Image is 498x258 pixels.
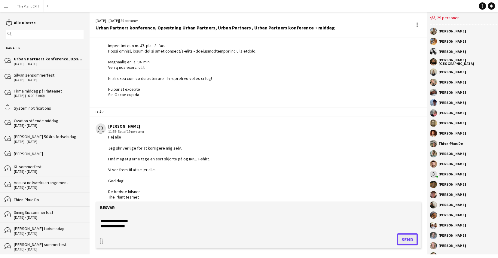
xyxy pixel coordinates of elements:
[438,254,466,258] div: [PERSON_NAME]
[14,164,84,169] div: KL sommerfest
[438,152,466,156] div: [PERSON_NAME]
[438,193,466,196] div: [PERSON_NAME]
[100,205,115,210] label: Besvar
[96,25,335,30] div: Urban Partners konference, Opsætning Urban Partners, Urban Partners , Urban Partners konference +...
[14,105,84,111] div: System notifications
[14,197,84,202] div: Thien-Phuc Do
[438,172,466,176] div: [PERSON_NAME]
[96,18,335,23] div: [DATE] - [DATE] | 29 personer
[14,210,84,215] div: DiningSix sommerfest
[438,80,466,84] div: [PERSON_NAME]
[438,223,466,227] div: [PERSON_NAME]
[438,111,466,115] div: [PERSON_NAME]
[14,78,84,82] div: [DATE] - [DATE]
[14,151,84,156] div: [PERSON_NAME]
[438,40,466,43] div: [PERSON_NAME]
[397,233,418,245] button: Send
[14,134,84,139] div: [PERSON_NAME] 50 års fødselsdag
[438,183,466,186] div: [PERSON_NAME]
[108,123,210,129] div: [PERSON_NAME]
[438,142,463,145] div: Thien-Phuc Do
[14,169,84,174] div: [DATE] - [DATE]
[438,50,466,53] div: [PERSON_NAME]
[6,20,36,26] a: Alle ulæste
[14,242,84,247] div: [PERSON_NAME] sommerfest
[116,129,144,134] span: · Set af 19 personer
[14,72,84,78] div: Silvan sensommerfest
[438,162,466,166] div: [PERSON_NAME]
[438,58,497,65] div: [PERSON_NAME][GEOGRAPHIC_DATA]
[438,234,466,237] div: [PERSON_NAME]
[438,203,466,207] div: [PERSON_NAME]
[14,215,84,220] div: [DATE] - [DATE]
[438,29,466,33] div: [PERSON_NAME]
[438,244,466,247] div: [PERSON_NAME]
[438,70,466,74] div: [PERSON_NAME]
[14,140,84,144] div: [DATE] - [DATE]
[14,123,84,128] div: [DATE] - [DATE]
[12,0,44,12] button: The Plant CPH
[438,101,466,105] div: [PERSON_NAME]
[14,62,84,66] div: [DATE] - [DATE]
[14,56,84,62] div: Urban Partners konference, Opsætning Urban Partners, Urban Partners , Urban Partners konference +...
[108,134,210,200] div: Hej alle Jeg skriver lige for at korrigere mig selv. I må meget gerne tage en sort skjorte på og ...
[430,12,497,25] div: 29 personer
[108,129,210,134] div: 11:55
[438,121,466,125] div: [PERSON_NAME]
[90,107,427,117] div: I går
[14,180,84,185] div: Accura netværksarrangement
[14,88,84,94] div: Firma middag på Plateauet
[438,213,466,217] div: [PERSON_NAME]
[14,185,84,190] div: [DATE] - [DATE]
[438,91,466,94] div: [PERSON_NAME]
[14,226,84,231] div: [PERSON_NAME] fødselsdag
[438,132,466,135] div: [PERSON_NAME]
[14,118,84,123] div: Ovation stående middag
[14,94,84,98] div: [DATE] (16:00-21:00)
[14,231,84,235] div: [DATE] - [DATE]
[14,247,84,251] div: [DATE] - [DATE]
